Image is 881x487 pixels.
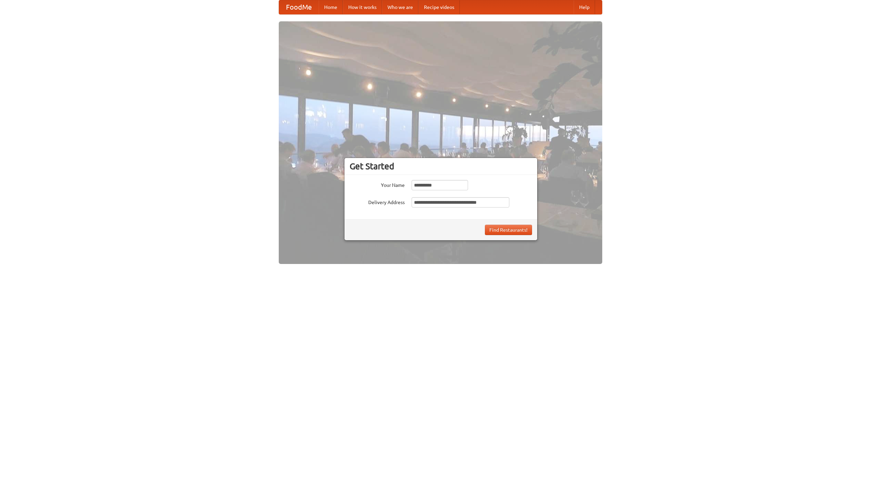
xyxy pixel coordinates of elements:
label: Delivery Address [350,197,405,206]
h3: Get Started [350,161,532,171]
a: How it works [343,0,382,14]
a: FoodMe [279,0,319,14]
a: Who we are [382,0,418,14]
a: Help [574,0,595,14]
a: Home [319,0,343,14]
label: Your Name [350,180,405,189]
a: Recipe videos [418,0,460,14]
button: Find Restaurants! [485,225,532,235]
